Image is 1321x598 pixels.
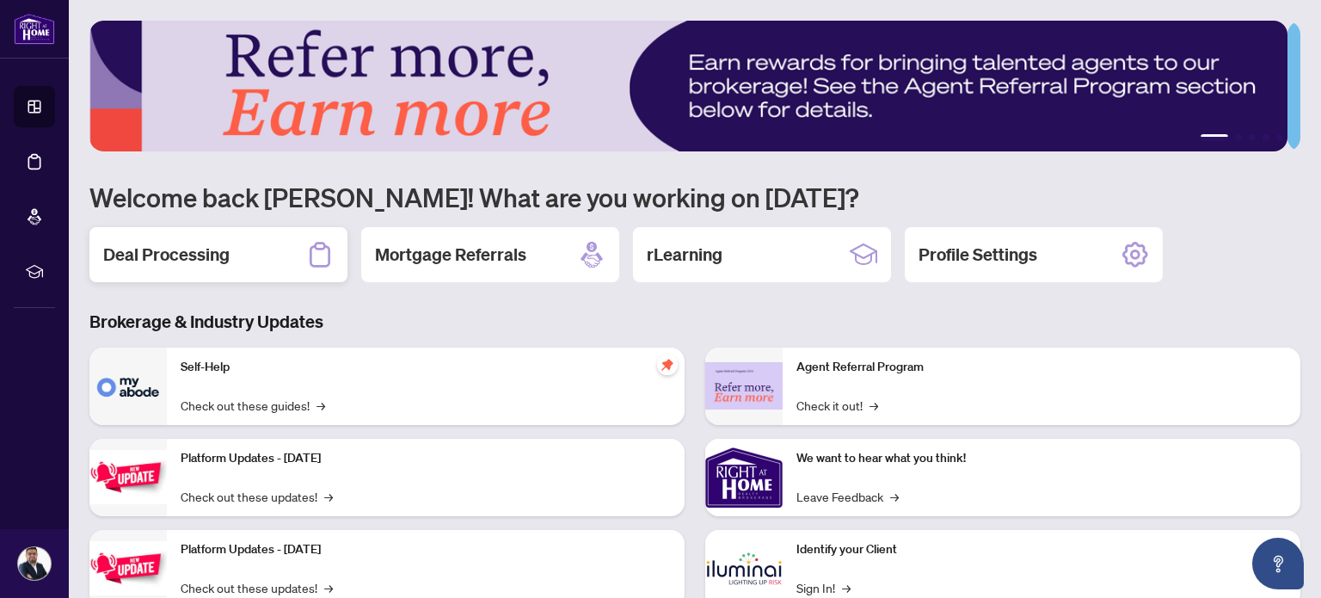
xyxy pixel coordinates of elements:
img: Agent Referral Program [705,362,783,410]
p: Identify your Client [796,540,1287,559]
h2: rLearning [647,243,722,267]
span: → [324,487,333,506]
h2: Deal Processing [103,243,230,267]
img: Self-Help [89,348,167,425]
img: logo [14,13,55,45]
a: Leave Feedback→ [796,487,899,506]
button: 4 [1263,134,1269,141]
button: 1 [1201,134,1228,141]
button: Open asap [1252,538,1304,589]
span: → [890,487,899,506]
span: pushpin [657,354,678,375]
button: 3 [1249,134,1256,141]
h3: Brokerage & Industry Updates [89,310,1300,334]
a: Check out these guides!→ [181,396,325,415]
span: → [869,396,878,415]
a: Check out these updates!→ [181,578,333,597]
span: → [842,578,851,597]
img: Profile Icon [18,547,51,580]
img: Platform Updates - July 21, 2025 [89,450,167,504]
p: Platform Updates - [DATE] [181,449,671,468]
h2: Mortgage Referrals [375,243,526,267]
img: We want to hear what you think! [705,439,783,516]
img: Platform Updates - July 8, 2025 [89,541,167,595]
a: Check out these updates!→ [181,487,333,506]
p: Self-Help [181,358,671,377]
img: Slide 0 [89,21,1287,151]
h2: Profile Settings [919,243,1037,267]
p: Platform Updates - [DATE] [181,540,671,559]
p: Agent Referral Program [796,358,1287,377]
button: 2 [1235,134,1242,141]
p: We want to hear what you think! [796,449,1287,468]
a: Sign In!→ [796,578,851,597]
a: Check it out!→ [796,396,878,415]
span: → [316,396,325,415]
h1: Welcome back [PERSON_NAME]! What are you working on [DATE]? [89,181,1300,213]
button: 5 [1276,134,1283,141]
span: → [324,578,333,597]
